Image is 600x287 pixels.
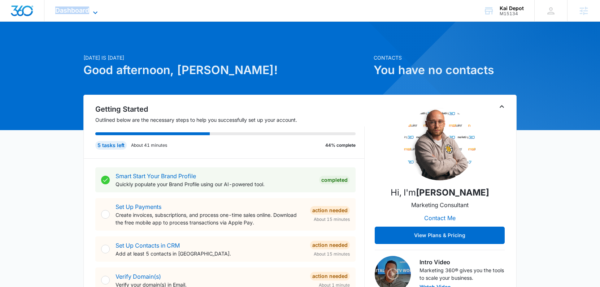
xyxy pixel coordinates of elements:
p: Contacts [374,54,517,61]
a: Set Up Payments [116,203,161,210]
div: Action Needed [310,206,350,215]
span: Dashboard [55,7,89,14]
p: Marketing Consultant [411,201,469,209]
div: 5 tasks left [95,141,127,150]
p: Marketing 360® gives you the tools to scale your business. [419,266,505,282]
button: Toggle Collapse [497,102,506,111]
a: Smart Start Your Brand Profile [116,172,196,180]
button: Contact Me [417,209,463,227]
a: Verify Domain(s) [116,273,161,280]
h2: Getting Started [95,104,365,115]
p: About 41 minutes [131,142,167,149]
h3: Intro Video [419,258,505,266]
p: 44% complete [325,142,356,149]
div: account id [500,11,524,16]
p: [DATE] is [DATE] [83,54,369,61]
h1: Good afternoon, [PERSON_NAME]! [83,61,369,79]
div: Action Needed [310,272,350,280]
span: About 15 minutes [314,216,350,223]
button: View Plans & Pricing [375,227,505,244]
p: Outlined below are the necessary steps to help you successfully set up your account. [95,116,365,124]
img: Austyn Binkly [404,108,476,180]
div: Completed [319,176,350,184]
div: Action Needed [310,241,350,249]
div: account name [500,5,524,11]
p: Hi, I'm [391,186,489,199]
h1: You have no contacts [374,61,517,79]
a: Set Up Contacts in CRM [116,242,180,249]
strong: [PERSON_NAME] [416,187,489,198]
p: Quickly populate your Brand Profile using our AI-powered tool. [116,180,313,188]
p: Add at least 5 contacts in [GEOGRAPHIC_DATA]. [116,250,304,257]
span: About 15 minutes [314,251,350,257]
p: Create invoices, subscriptions, and process one-time sales online. Download the free mobile app t... [116,211,304,226]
